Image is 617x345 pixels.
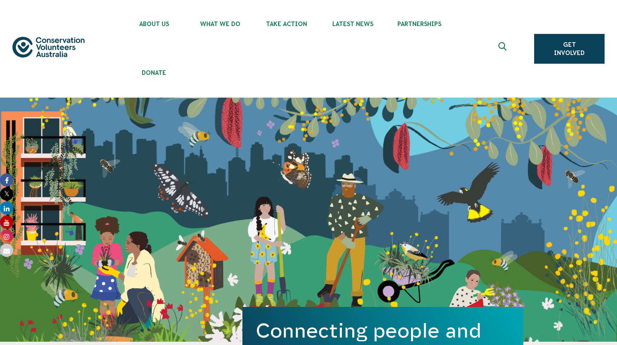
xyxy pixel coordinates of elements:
[121,69,187,76] span: Donate
[187,21,254,27] span: What We Do
[121,21,187,27] span: About Us
[494,39,513,59] button: Expand search box Close search box
[12,37,85,58] img: logo.svg
[534,34,605,64] a: Get Involved
[498,42,509,55] span: Expand search box
[386,21,452,27] span: Partnerships
[320,21,386,27] span: Latest News
[254,21,320,27] span: Take Action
